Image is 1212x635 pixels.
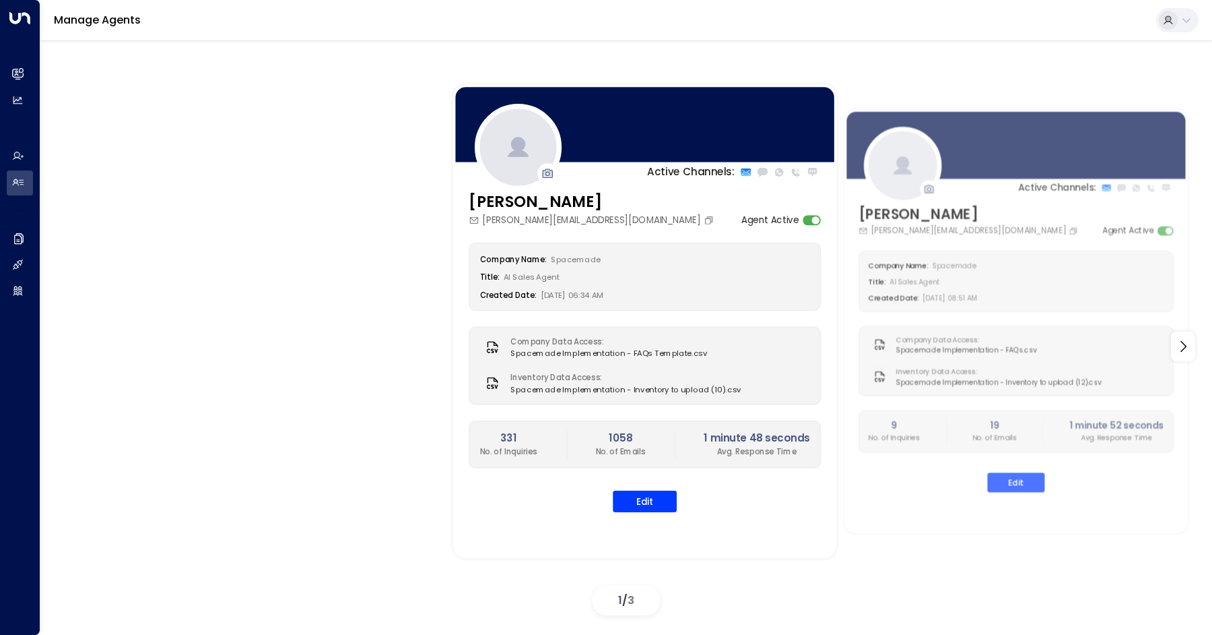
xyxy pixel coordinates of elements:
[618,593,622,608] span: 1
[510,336,701,347] label: Company Data Access:
[510,384,741,395] span: Spacemade Implementation - Inventory to upload (10).csv
[704,446,810,457] p: Avg. Response Time
[480,271,500,282] label: Title:
[704,214,717,224] button: Copy
[858,224,1081,237] div: [PERSON_NAME][EMAIL_ADDRESS][DOMAIN_NAME]
[1069,432,1164,442] p: Avg. Response Time
[596,430,646,446] h2: 1058
[480,253,547,264] label: Company Name:
[704,430,810,446] h2: 1 minute 48 seconds
[54,12,141,28] a: Manage Agents
[896,377,1102,387] span: Spacemade Implementation - Inventory to upload (12).csv
[504,271,560,282] span: AI Sales Agent
[628,593,634,608] span: 3
[1069,226,1081,235] button: Copy
[868,260,928,270] label: Company Name:
[868,276,885,286] label: Title:
[551,253,601,264] span: Spacemade
[889,276,939,286] span: AI Sales Agent
[480,430,538,446] h2: 331
[932,260,976,270] span: Spacemade
[896,344,1037,355] span: Spacemade Implementation - FAQs.csv
[510,347,708,359] span: Spacemade Implementation - FAQs Template.csv
[896,367,1096,377] label: Inventory Data Access:
[868,432,920,442] p: No. of Inquiries
[480,289,537,300] label: Created Date:
[868,293,919,302] label: Created Date:
[647,164,734,180] p: Active Channels:
[922,293,977,302] span: [DATE] 08:51 AM
[868,419,920,432] h2: 9
[593,586,660,615] div: /
[987,473,1044,492] button: Edit
[480,446,538,457] p: No. of Inquiries
[972,419,1017,432] h2: 19
[896,334,1031,344] label: Company Data Access:
[469,213,717,226] div: [PERSON_NAME][EMAIL_ADDRESS][DOMAIN_NAME]
[541,289,603,300] span: [DATE] 06:34 AM
[1069,419,1164,432] h2: 1 minute 52 seconds
[858,204,1081,224] h3: [PERSON_NAME]
[972,432,1017,442] p: No. of Emails
[596,446,646,457] p: No. of Emails
[469,190,717,213] h3: [PERSON_NAME]
[1102,224,1154,237] label: Agent Active
[741,213,799,226] label: Agent Active
[510,372,735,384] label: Inventory Data Access:
[1018,181,1096,194] p: Active Channels:
[613,490,677,512] button: Edit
